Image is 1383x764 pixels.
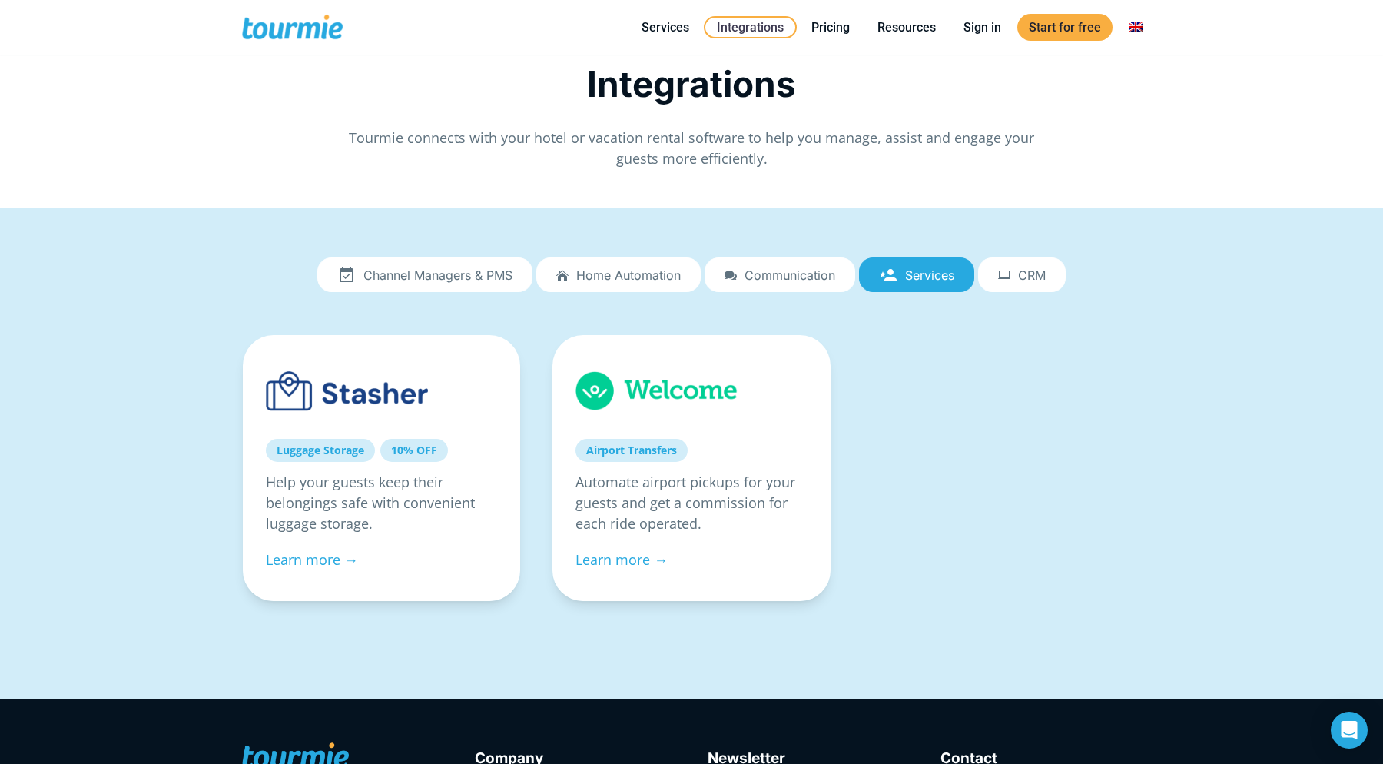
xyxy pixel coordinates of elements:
a: Learn more → [266,550,358,569]
a: Airport Transfers [575,439,688,462]
span: Channel Managers & PMS [363,268,512,282]
a: Sign in [952,18,1013,37]
a: Channel Managers & PMS [317,257,532,293]
a: Luggage Storage [266,439,375,462]
p: Help your guests keep their belongings safe with convenient luggage storage. [266,472,497,534]
a: CRM [978,257,1066,293]
a: Integrations [704,16,797,38]
a: Start for free [1017,14,1113,41]
a: Learn more → [575,550,668,569]
span: CRM [1018,268,1046,282]
a: Services [630,18,701,37]
a: Services [859,257,974,293]
a: 10% OFF [380,439,448,462]
span: Integrations [587,62,796,105]
div: Open Intercom Messenger [1331,712,1368,749]
span: Services [905,268,954,282]
span: Communication [745,268,835,282]
span: Tourmie connects with your hotel or vacation rental software to help you manage, assist and engag... [349,128,1034,168]
a: Home automation [536,257,701,293]
p: Automate airport pickups for your guests and get a commission for each ride operated. [575,472,807,534]
a: Pricing [800,18,861,37]
a: Communication [705,257,855,293]
a: Resources [866,18,947,37]
span: Home automation [576,268,681,282]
